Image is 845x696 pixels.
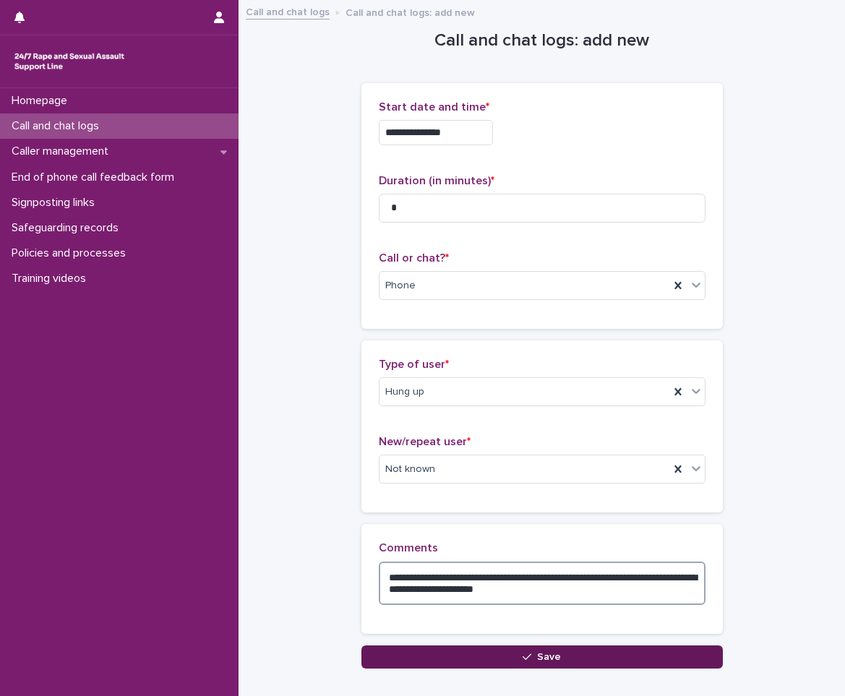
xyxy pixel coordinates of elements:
span: Hung up [385,384,424,400]
p: Policies and processes [6,246,137,260]
p: Caller management [6,145,120,158]
p: Safeguarding records [6,221,130,235]
span: New/repeat user [379,436,471,447]
span: Save [537,652,561,662]
span: Type of user [379,358,449,370]
p: Signposting links [6,196,106,210]
span: Call or chat? [379,252,449,264]
p: Training videos [6,272,98,285]
img: rhQMoQhaT3yELyF149Cw [12,47,127,76]
p: Call and chat logs [6,119,111,133]
p: Homepage [6,94,79,108]
button: Save [361,645,723,669]
span: Start date and time [379,101,489,113]
span: Comments [379,542,438,554]
span: Duration (in minutes) [379,175,494,186]
a: Call and chat logs [246,3,330,20]
h1: Call and chat logs: add new [361,30,723,51]
p: Call and chat logs: add new [346,4,475,20]
span: Not known [385,462,435,477]
span: Phone [385,278,416,293]
p: End of phone call feedback form [6,171,186,184]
